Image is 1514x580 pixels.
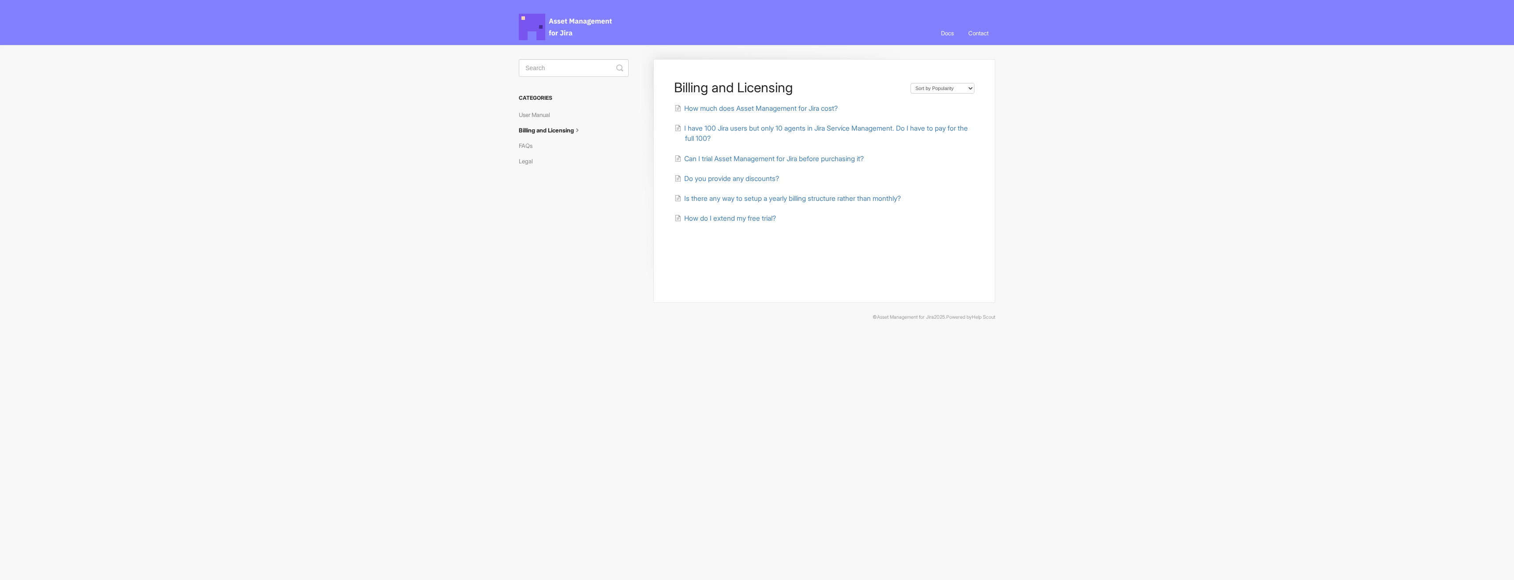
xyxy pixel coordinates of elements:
[519,154,540,168] a: Legal
[684,104,838,113] span: How much does Asset Management for Jira cost?
[519,139,539,153] a: FAQs
[946,314,995,320] span: Powered by
[877,314,934,320] a: Asset Management for Jira
[684,214,776,222] span: How do I extend my free trial?
[675,104,838,113] a: How much does Asset Management for Jira cost?
[675,214,776,222] a: How do I extend my free trial?
[675,154,864,163] a: Can I trial Asset Management for Jira before purchasing it?
[675,174,779,183] a: Do you provide any discounts?
[674,79,902,95] h1: Billing and Licensing
[962,21,995,45] a: Contact
[519,14,613,40] span: Asset Management for Jira Docs
[519,108,557,122] a: User Manual
[684,154,864,163] span: Can I trial Asset Management for Jira before purchasing it?
[519,123,588,137] a: Billing and Licensing
[675,194,901,203] a: Is there any way to setup a yearly billing structure rather than monthly?
[684,124,968,143] span: I have 100 Jira users but only 10 agents in Jira Service Management. Do I have to pay for the ful...
[684,194,901,203] span: Is there any way to setup a yearly billing structure rather than monthly?
[519,59,629,77] input: Search
[675,124,968,143] a: I have 100 Jira users but only 10 agents in Jira Service Management. Do I have to pay for the ful...
[519,90,629,106] h3: Categories
[934,21,960,45] a: Docs
[911,83,974,94] select: Page reloads on selection
[519,313,995,321] p: © 2025.
[684,174,779,183] span: Do you provide any discounts?
[972,314,995,320] a: Help Scout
